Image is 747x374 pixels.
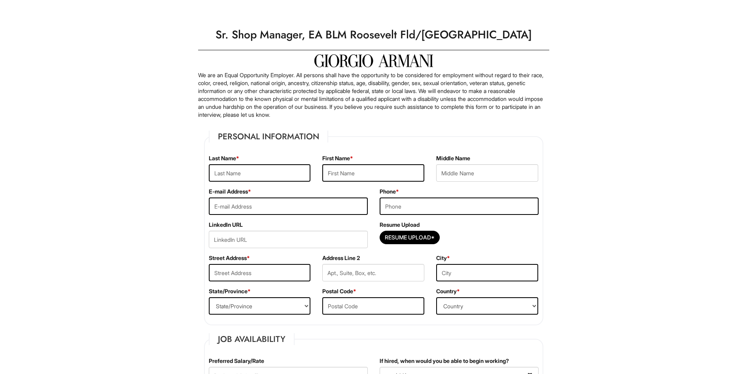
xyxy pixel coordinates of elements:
[380,231,440,244] button: Resume Upload*Resume Upload*
[209,297,311,315] select: State/Province
[380,221,420,229] label: Resume Upload
[322,287,356,295] label: Postal Code
[209,231,368,248] input: LinkedIn URL
[209,131,328,142] legend: Personal Information
[194,24,553,46] h1: Sr. Shop Manager, EA BLM Roosevelt Fld/[GEOGRAPHIC_DATA]
[209,188,251,196] label: E-mail Address
[436,297,538,315] select: Country
[380,197,539,215] input: Phone
[322,254,360,262] label: Address Line 2
[436,287,460,295] label: Country
[436,254,450,262] label: City
[380,188,399,196] label: Phone
[209,254,250,262] label: Street Address
[436,164,538,182] input: Middle Name
[436,264,538,281] input: City
[209,197,368,215] input: E-mail Address
[198,71,549,119] p: We are an Equal Opportunity Employer. All persons shall have the opportunity to be considered for...
[322,154,353,162] label: First Name
[209,164,311,182] input: Last Name
[322,164,424,182] input: First Name
[436,154,470,162] label: Middle Name
[322,264,424,281] input: Apt., Suite, Box, etc.
[209,221,243,229] label: LinkedIn URL
[209,264,311,281] input: Street Address
[209,154,239,162] label: Last Name
[380,357,509,365] label: If hired, when would you be able to begin working?
[209,333,295,345] legend: Job Availability
[314,54,433,67] img: Giorgio Armani
[322,297,424,315] input: Postal Code
[209,287,251,295] label: State/Province
[209,357,264,365] label: Preferred Salary/Rate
